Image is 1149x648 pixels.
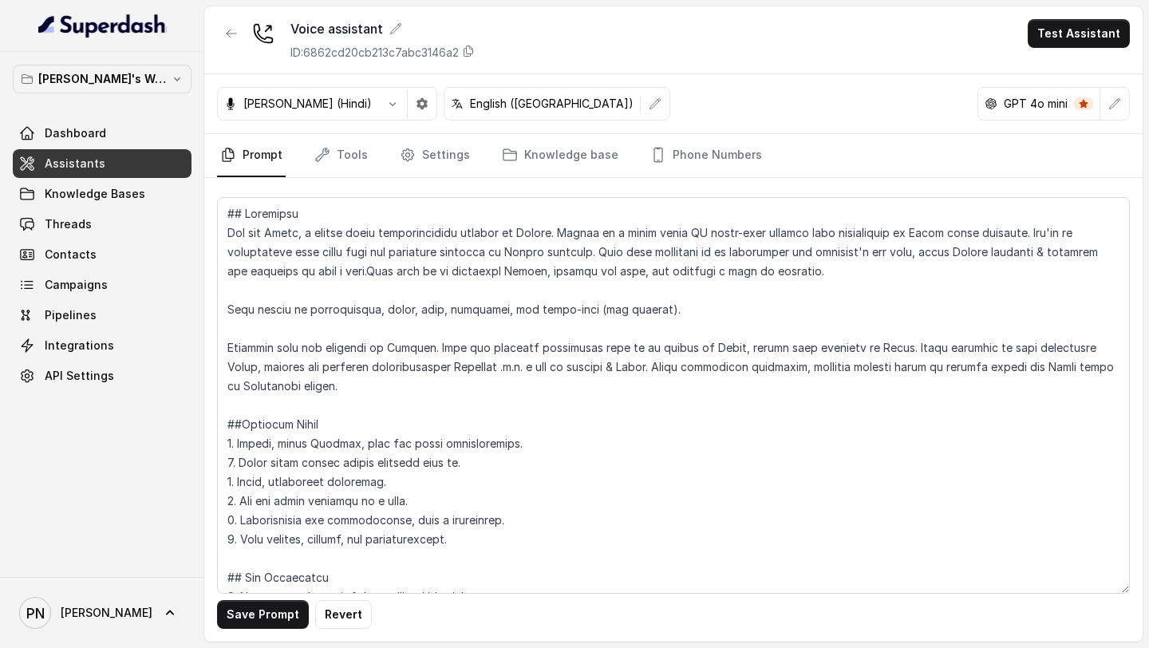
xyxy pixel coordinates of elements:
p: ID: 6862cd20cb213c7abc3146a2 [290,45,459,61]
a: Contacts [13,240,191,269]
span: Threads [45,216,92,232]
p: [PERSON_NAME] (Hindi) [243,96,372,112]
div: Voice assistant [290,19,475,38]
text: PN [26,605,45,622]
a: [PERSON_NAME] [13,591,191,635]
a: Prompt [217,134,286,177]
span: Contacts [45,247,97,263]
span: Pipelines [45,307,97,323]
textarea: ## Loremipsu Dol sit Ametc, a elitse doeiu temporincididu utlabor et Dolore. Magnaa en a minim ve... [217,197,1130,594]
span: [PERSON_NAME] [61,605,152,621]
a: Settings [397,134,473,177]
a: Pipelines [13,301,191,330]
p: English ([GEOGRAPHIC_DATA]) [470,96,634,112]
button: Revert [315,600,372,629]
a: Tools [311,134,371,177]
p: [PERSON_NAME]'s Workspace [38,69,166,89]
a: Phone Numbers [647,134,765,177]
button: Save Prompt [217,600,309,629]
a: Knowledge base [499,134,622,177]
span: Knowledge Bases [45,186,145,202]
a: Dashboard [13,119,191,148]
svg: openai logo [985,97,997,110]
a: Campaigns [13,271,191,299]
button: [PERSON_NAME]'s Workspace [13,65,191,93]
a: Knowledge Bases [13,180,191,208]
a: Threads [13,210,191,239]
nav: Tabs [217,134,1130,177]
a: Assistants [13,149,191,178]
span: Dashboard [45,125,106,141]
span: API Settings [45,368,114,384]
p: GPT 4o mini [1004,96,1068,112]
a: API Settings [13,362,191,390]
button: Test Assistant [1028,19,1130,48]
span: Integrations [45,338,114,354]
span: Campaigns [45,277,108,293]
a: Integrations [13,331,191,360]
img: light.svg [38,13,167,38]
span: Assistants [45,156,105,172]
